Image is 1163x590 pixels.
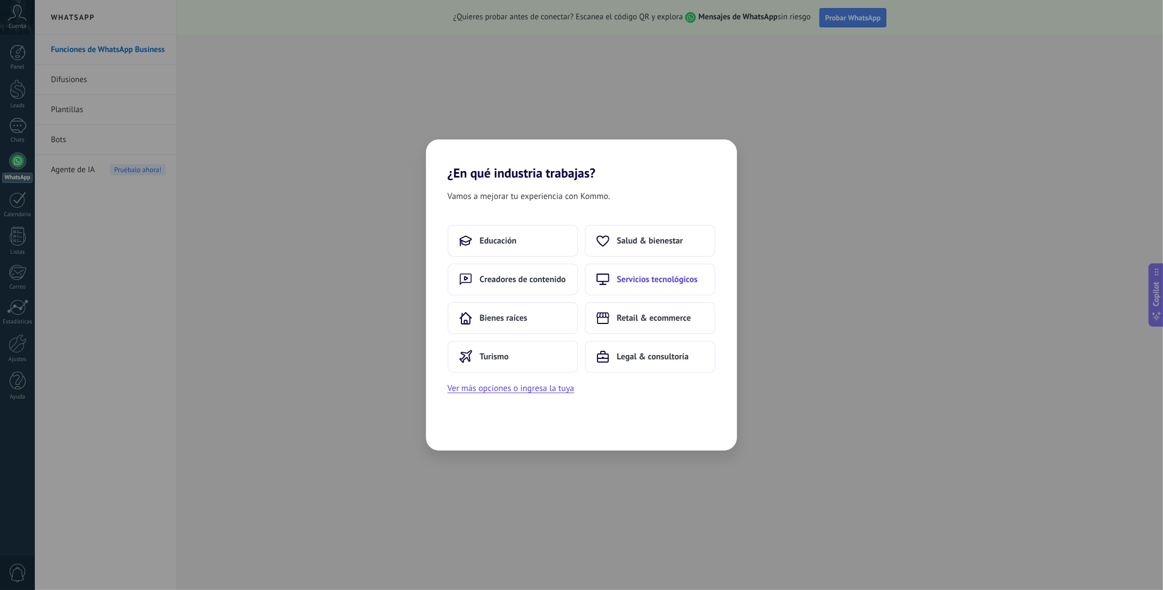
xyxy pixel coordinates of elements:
span: Servicios tecnológicos [617,274,698,285]
button: Salud & bienestar [585,225,715,257]
button: Ver más opciones o ingresa la tuya [448,381,574,395]
span: Legal & consultoría [617,351,689,362]
h2: ¿En qué industria trabajas? [426,139,737,181]
span: Bienes raíces [480,313,527,323]
span: Creadores de contenido [480,274,566,285]
button: Creadores de contenido [448,263,578,296]
button: Bienes raíces [448,302,578,334]
span: Vamos a mejorar tu experiencia con Kommo. [448,189,610,203]
button: Turismo [448,341,578,373]
button: Legal & consultoría [585,341,715,373]
span: Turismo [480,351,509,362]
span: Salud & bienestar [617,235,683,246]
button: Educación [448,225,578,257]
span: Retail & ecommerce [617,313,691,323]
button: Servicios tecnológicos [585,263,715,296]
button: Retail & ecommerce [585,302,715,334]
span: Educación [480,235,517,246]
